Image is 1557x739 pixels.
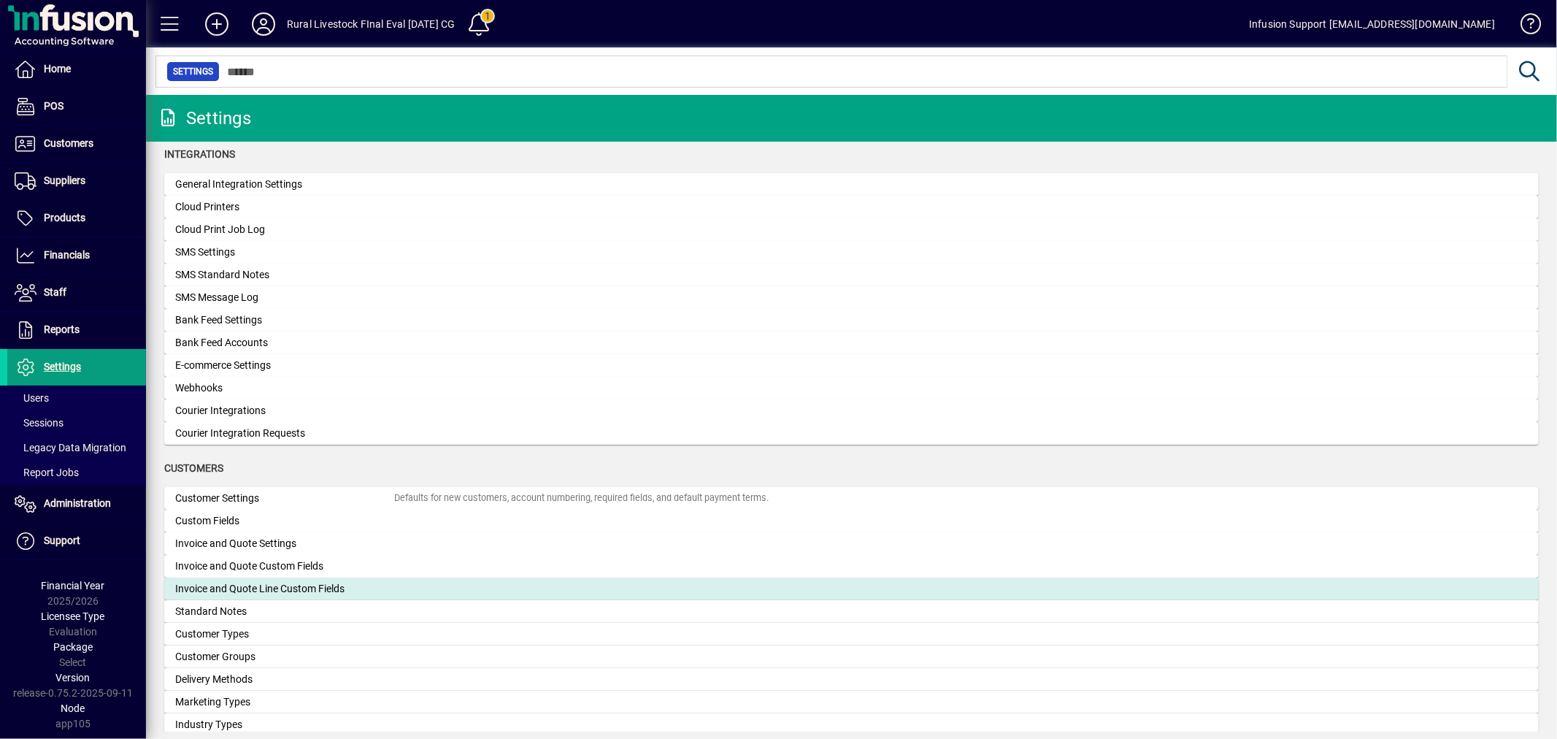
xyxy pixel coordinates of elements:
[175,245,394,260] div: SMS Settings
[164,600,1539,623] a: Standard Notes
[1249,12,1495,36] div: Infusion Support [EMAIL_ADDRESS][DOMAIN_NAME]
[164,218,1539,241] a: Cloud Print Job Log
[7,200,146,237] a: Products
[175,222,394,237] div: Cloud Print Job Log
[53,641,93,653] span: Package
[175,177,394,192] div: General Integration Settings
[44,175,85,186] span: Suppliers
[175,649,394,665] div: Customer Groups
[44,323,80,335] span: Reports
[44,63,71,74] span: Home
[42,610,105,622] span: Licensee Type
[394,491,769,505] div: Defaults for new customers, account numbering, required fields, and default payment terms.
[164,148,235,160] span: Integrations
[175,491,394,506] div: Customer Settings
[44,497,111,509] span: Administration
[7,312,146,348] a: Reports
[164,623,1539,646] a: Customer Types
[175,694,394,710] div: Marketing Types
[175,559,394,574] div: Invoice and Quote Custom Fields
[164,377,1539,399] a: Webhooks
[7,486,146,522] a: Administration
[7,410,146,435] a: Sessions
[164,555,1539,578] a: Invoice and Quote Custom Fields
[164,510,1539,532] a: Custom Fields
[164,668,1539,691] a: Delivery Methods
[175,536,394,551] div: Invoice and Quote Settings
[175,604,394,619] div: Standard Notes
[175,581,394,597] div: Invoice and Quote Line Custom Fields
[7,435,146,460] a: Legacy Data Migration
[164,578,1539,600] a: Invoice and Quote Line Custom Fields
[175,313,394,328] div: Bank Feed Settings
[44,286,66,298] span: Staff
[164,462,223,474] span: Customers
[164,173,1539,196] a: General Integration Settings
[44,212,85,223] span: Products
[175,335,394,351] div: Bank Feed Accounts
[7,163,146,199] a: Suppliers
[164,264,1539,286] a: SMS Standard Notes
[7,126,146,162] a: Customers
[164,422,1539,445] a: Courier Integration Requests
[15,442,126,453] span: Legacy Data Migration
[7,88,146,125] a: POS
[164,691,1539,713] a: Marketing Types
[175,290,394,305] div: SMS Message Log
[42,580,105,591] span: Financial Year
[175,672,394,687] div: Delivery Methods
[164,646,1539,668] a: Customer Groups
[61,702,85,714] span: Node
[193,11,240,37] button: Add
[164,354,1539,377] a: E-commerce Settings
[7,386,146,410] a: Users
[164,241,1539,264] a: SMS Settings
[175,627,394,642] div: Customer Types
[175,403,394,418] div: Courier Integrations
[1510,3,1539,50] a: Knowledge Base
[44,535,80,546] span: Support
[44,249,90,261] span: Financials
[7,460,146,485] a: Report Jobs
[157,107,251,130] div: Settings
[15,417,64,429] span: Sessions
[164,532,1539,555] a: Invoice and Quote Settings
[175,426,394,441] div: Courier Integration Requests
[44,100,64,112] span: POS
[164,487,1539,510] a: Customer SettingsDefaults for new customers, account numbering, required fields, and default paym...
[240,11,287,37] button: Profile
[164,309,1539,332] a: Bank Feed Settings
[7,523,146,559] a: Support
[164,713,1539,736] a: Industry Types
[44,137,93,149] span: Customers
[175,513,394,529] div: Custom Fields
[164,399,1539,422] a: Courier Integrations
[7,275,146,311] a: Staff
[173,64,213,79] span: Settings
[7,51,146,88] a: Home
[175,267,394,283] div: SMS Standard Notes
[175,358,394,373] div: E-commerce Settings
[164,332,1539,354] a: Bank Feed Accounts
[15,467,79,478] span: Report Jobs
[7,237,146,274] a: Financials
[15,392,49,404] span: Users
[175,199,394,215] div: Cloud Printers
[175,717,394,732] div: Industry Types
[175,380,394,396] div: Webhooks
[164,196,1539,218] a: Cloud Printers
[56,672,91,684] span: Version
[287,12,455,36] div: Rural Livestock FInal Eval [DATE] CG
[44,361,81,372] span: Settings
[164,286,1539,309] a: SMS Message Log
